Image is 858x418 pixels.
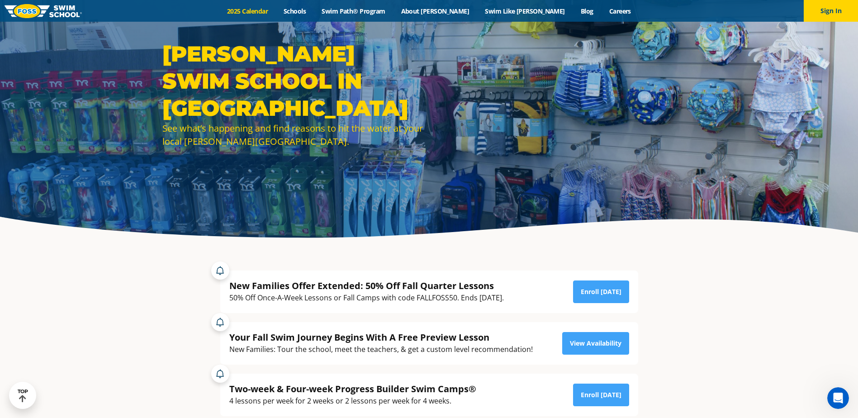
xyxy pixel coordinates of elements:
div: New Families Offer Extended: 50% Off Fall Quarter Lessons [229,280,504,292]
img: FOSS Swim School Logo [5,4,82,18]
a: View Availability [562,332,629,355]
a: Blog [573,7,601,15]
div: Two-week & Four-week Progress Builder Swim Camps® [229,383,476,395]
div: New Families: Tour the school, meet the teachers, & get a custom level recommendation! [229,343,533,356]
div: See what’s happening and find reasons to hit the water at your local [PERSON_NAME][GEOGRAPHIC_DATA]. [162,122,425,148]
div: 4 lessons per week for 2 weeks or 2 lessons per week for 4 weeks. [229,395,476,407]
h1: [PERSON_NAME] Swim School in [GEOGRAPHIC_DATA] [162,40,425,122]
div: TOP [18,389,28,403]
a: About [PERSON_NAME] [393,7,477,15]
a: Careers [601,7,639,15]
iframe: Intercom live chat [827,387,849,409]
a: 2025 Calendar [219,7,276,15]
div: Your Fall Swim Journey Begins With A Free Preview Lesson [229,331,533,343]
a: Enroll [DATE] [573,280,629,303]
a: Schools [276,7,314,15]
a: Swim Like [PERSON_NAME] [477,7,573,15]
div: 50% Off Once-A-Week Lessons or Fall Camps with code FALLFOSS50. Ends [DATE]. [229,292,504,304]
a: Enroll [DATE] [573,384,629,406]
a: Swim Path® Program [314,7,393,15]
